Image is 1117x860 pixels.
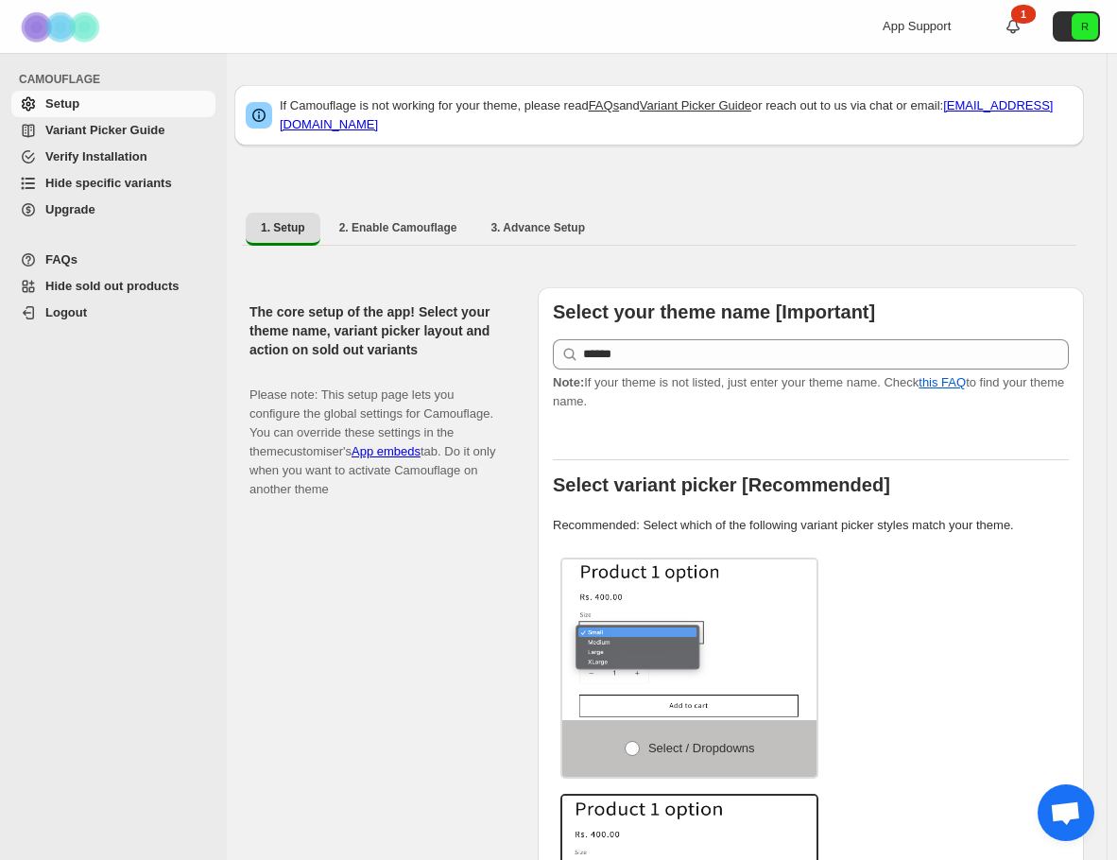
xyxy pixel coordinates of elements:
[640,98,751,112] a: Variant Picker Guide
[11,91,215,117] a: Setup
[45,176,172,190] span: Hide specific variants
[45,202,95,216] span: Upgrade
[249,367,507,499] p: Please note: This setup page lets you configure the global settings for Camouflage. You can overr...
[45,305,87,319] span: Logout
[15,1,110,53] img: Camouflage
[553,516,1069,535] p: Recommended: Select which of the following variant picker styles match your theme.
[11,144,215,170] a: Verify Installation
[45,149,147,163] span: Verify Installation
[11,300,215,326] a: Logout
[249,302,507,359] h2: The core setup of the app! Select your theme name, variant picker layout and action on sold out v...
[589,98,620,112] a: FAQs
[553,301,875,322] b: Select your theme name [Important]
[553,474,890,495] b: Select variant picker [Recommended]
[490,220,585,235] span: 3. Advance Setup
[562,559,816,720] img: Select / Dropdowns
[339,220,457,235] span: 2. Enable Camouflage
[1011,5,1036,24] div: 1
[11,170,215,197] a: Hide specific variants
[11,273,215,300] a: Hide sold out products
[45,96,79,111] span: Setup
[45,123,164,137] span: Variant Picker Guide
[919,375,966,389] a: this FAQ
[1072,13,1098,40] span: Avatar with initials R
[11,247,215,273] a: FAQs
[19,72,217,87] span: CAMOUFLAGE
[648,741,755,755] span: Select / Dropdowns
[883,19,951,33] span: App Support
[553,375,584,389] strong: Note:
[11,117,215,144] a: Variant Picker Guide
[45,279,180,293] span: Hide sold out products
[261,220,305,235] span: 1. Setup
[553,373,1069,411] p: If your theme is not listed, just enter your theme name. Check to find your theme name.
[352,444,421,458] a: App embeds
[11,197,215,223] a: Upgrade
[1038,784,1094,841] div: Open chat
[1004,17,1022,36] a: 1
[280,96,1073,134] p: If Camouflage is not working for your theme, please read and or reach out to us via chat or email:
[45,252,77,267] span: FAQs
[1081,21,1089,32] text: R
[1053,11,1100,42] button: Avatar with initials R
